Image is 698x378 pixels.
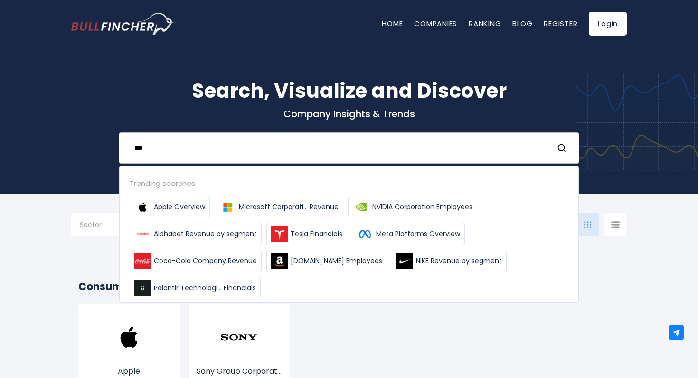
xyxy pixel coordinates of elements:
[512,18,532,28] a: Blog
[154,229,257,239] span: Alphabet Revenue by segment
[154,202,205,212] span: Apple Overview
[291,229,342,239] span: Tesla Financials
[239,202,339,212] span: Microsoft Corporati... Revenue
[376,229,460,239] span: Meta Platforms Overview
[154,256,257,266] span: Coca-Cola Company Revenue
[589,12,627,36] a: Login
[557,142,569,154] button: Search
[266,250,387,272] a: [DOMAIN_NAME] Employees
[266,223,347,245] a: Tesla Financials
[80,221,102,229] span: Sector
[348,196,477,218] a: NVIDIA Corporation Employees
[392,250,507,272] a: NIKE Revenue by segment
[196,366,283,377] p: Sony Group Corporation
[291,256,382,266] span: [DOMAIN_NAME] Employees
[220,318,258,356] img: SONY.png
[71,108,627,120] p: Company Insights & Trends
[130,277,261,299] a: Palantir Technologi... Financials
[130,178,568,189] div: Trending searches
[469,18,501,28] a: Ranking
[154,283,256,293] span: Palantir Technologi... Financials
[584,221,592,228] img: icon-comp-grid.svg
[85,336,173,377] a: Apple
[352,223,465,245] a: Meta Platforms Overview
[382,18,403,28] a: Home
[130,223,262,245] a: Alphabet Revenue by segment
[71,76,627,106] h1: Search, Visualize and Discover
[130,250,262,272] a: Coca-Cola Company Revenue
[85,366,173,377] p: Apple
[71,13,173,35] a: Go to homepage
[416,256,502,266] span: NIKE Revenue by segment
[611,221,620,228] img: icon-comp-list-view.svg
[80,217,141,234] input: Selection
[196,336,283,377] a: Sony Group Corporat...
[372,202,472,212] span: NVIDIA Corporation Employees
[78,279,620,295] h2: Consumer Electronics
[130,196,210,218] a: Apple Overview
[215,196,343,218] a: Microsoft Corporati... Revenue
[110,318,148,356] img: AAPL.png
[544,18,577,28] a: Register
[414,18,457,28] a: Companies
[71,13,174,35] img: Bullfincher logo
